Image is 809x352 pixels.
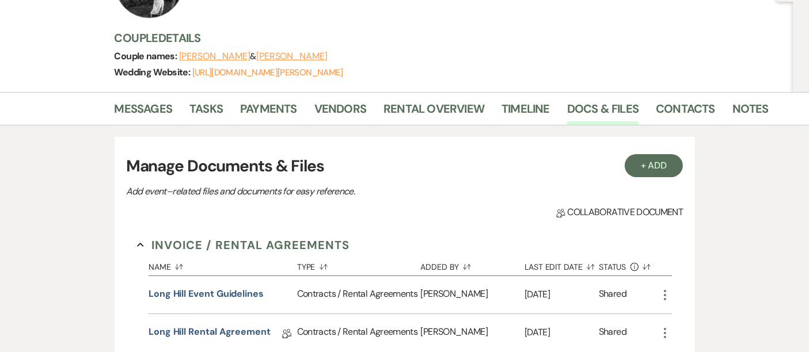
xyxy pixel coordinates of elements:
[525,254,599,276] button: Last Edit Date
[525,325,599,340] p: [DATE]
[256,52,328,61] button: [PERSON_NAME]
[115,66,192,78] span: Wedding Website:
[502,100,550,125] a: Timeline
[297,254,421,276] button: Type
[656,100,715,125] a: Contacts
[189,100,223,125] a: Tasks
[383,100,484,125] a: Rental Overview
[126,154,683,178] h3: Manage Documents & Files
[525,287,599,302] p: [DATE]
[567,100,639,125] a: Docs & Files
[126,184,529,199] p: Add event–related files and documents for easy reference.
[732,100,769,125] a: Notes
[192,67,343,78] a: [URL][DOMAIN_NAME][PERSON_NAME]
[179,51,328,62] span: &
[599,287,626,303] div: Shared
[556,205,683,219] span: Collaborative document
[599,325,626,343] div: Shared
[421,276,525,313] div: [PERSON_NAME]
[421,254,525,276] button: Added By
[314,100,366,125] a: Vendors
[149,325,271,343] a: Long Hill Rental Agreement
[115,50,179,62] span: Couple names:
[599,254,658,276] button: Status
[115,30,759,46] h3: Couple Details
[240,100,297,125] a: Payments
[179,52,250,61] button: [PERSON_NAME]
[599,263,626,271] span: Status
[149,254,297,276] button: Name
[115,100,173,125] a: Messages
[625,154,683,177] button: + Add
[149,287,264,301] button: Long Hill Event Guidelines
[297,276,421,313] div: Contracts / Rental Agreements
[137,236,350,254] button: Invoice / Rental Agreements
